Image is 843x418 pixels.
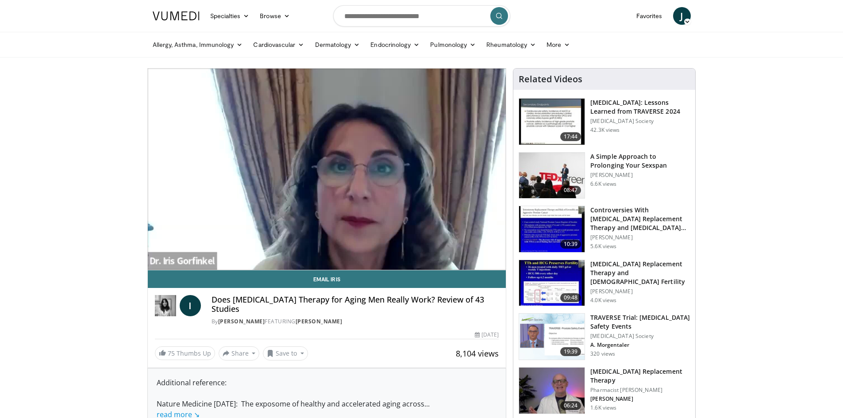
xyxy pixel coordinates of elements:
[519,313,690,360] a: 19:39 TRAVERSE Trial: [MEDICAL_DATA] Safety Events [MEDICAL_DATA] Society A. Morgentaler 320 views
[560,401,581,410] span: 06:24
[590,404,616,411] p: 1.6K views
[212,318,499,326] div: By FEATURING
[519,260,690,307] a: 09:48 [MEDICAL_DATA] Replacement Therapy and [DEMOGRAPHIC_DATA] Fertility [PERSON_NAME] 4.0K views
[519,314,585,360] img: 9812f22f-d817-4923-ae6c-a42f6b8f1c21.png.150x105_q85_crop-smart_upscale.png
[333,5,510,27] input: Search topics, interventions
[560,186,581,195] span: 08:47
[456,348,499,359] span: 8,104 views
[180,295,201,316] a: I
[519,153,585,199] img: c4bd4661-e278-4c34-863c-57c104f39734.150x105_q85_crop-smart_upscale.jpg
[153,12,200,20] img: VuMedi Logo
[168,349,175,357] span: 75
[519,206,690,253] a: 10:39 Controversies With [MEDICAL_DATA] Replacement Therapy and [MEDICAL_DATA] Can… [PERSON_NAME]...
[590,152,690,170] h3: A Simple Approach to Prolonging Your Sexspan
[590,180,616,188] p: 6.6K views
[219,346,260,360] button: Share
[560,347,581,356] span: 19:39
[218,318,265,325] a: [PERSON_NAME]
[254,7,295,25] a: Browse
[519,74,582,84] h4: Related Videos
[560,293,581,302] span: 09:48
[519,98,690,145] a: 17:44 [MEDICAL_DATA]: Lessons Learned from TRAVERSE 2024 [MEDICAL_DATA] Society 42.3K views
[263,346,308,360] button: Save to
[631,7,668,25] a: Favorites
[425,36,481,54] a: Pulmonology
[590,297,616,304] p: 4.0K views
[248,36,309,54] a: Cardiovascular
[148,270,506,288] a: Email Iris
[590,387,690,394] p: Pharmacist [PERSON_NAME]
[590,313,690,331] h3: TRAVERSE Trial: [MEDICAL_DATA] Safety Events
[590,118,690,125] p: [MEDICAL_DATA] Society
[673,7,691,25] a: J
[475,331,499,339] div: [DATE]
[147,36,248,54] a: Allergy, Asthma, Immunology
[560,240,581,249] span: 10:39
[590,367,690,385] h3: [MEDICAL_DATA] Replacement Therapy
[205,7,255,25] a: Specialties
[590,288,690,295] p: [PERSON_NAME]
[590,234,690,241] p: [PERSON_NAME]
[155,295,176,316] img: Dr. Iris Gorfinkel
[590,395,690,403] p: [PERSON_NAME]
[310,36,366,54] a: Dermatology
[519,260,585,306] img: 58e29ddd-d015-4cd9-bf96-f28e303b730c.150x105_q85_crop-smart_upscale.jpg
[590,127,620,134] p: 42.3K views
[590,350,615,357] p: 320 views
[155,346,215,360] a: 75 Thumbs Up
[519,206,585,252] img: 418933e4-fe1c-4c2e-be56-3ce3ec8efa3b.150x105_q85_crop-smart_upscale.jpg
[365,36,425,54] a: Endocrinology
[148,69,506,270] video-js: Video Player
[590,98,690,116] h3: [MEDICAL_DATA]: Lessons Learned from TRAVERSE 2024
[519,367,690,414] a: 06:24 [MEDICAL_DATA] Replacement Therapy Pharmacist [PERSON_NAME] [PERSON_NAME] 1.6K views
[212,295,499,314] h4: Does [MEDICAL_DATA] Therapy for Aging Men Really Work? Review of 43 Studies
[519,368,585,414] img: e23de6d5-b3cf-4de1-8780-c4eec047bbc0.150x105_q85_crop-smart_upscale.jpg
[590,172,690,179] p: [PERSON_NAME]
[481,36,541,54] a: Rheumatology
[590,243,616,250] p: 5.6K views
[519,152,690,199] a: 08:47 A Simple Approach to Prolonging Your Sexspan [PERSON_NAME] 6.6K views
[590,333,690,340] p: [MEDICAL_DATA] Society
[560,132,581,141] span: 17:44
[590,206,690,232] h3: Controversies With [MEDICAL_DATA] Replacement Therapy and [MEDICAL_DATA] Can…
[296,318,343,325] a: [PERSON_NAME]
[590,260,690,286] h3: [MEDICAL_DATA] Replacement Therapy and [DEMOGRAPHIC_DATA] Fertility
[541,36,575,54] a: More
[519,99,585,145] img: 1317c62a-2f0d-4360-bee0-b1bff80fed3c.150x105_q85_crop-smart_upscale.jpg
[590,341,690,349] p: A. Morgentaler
